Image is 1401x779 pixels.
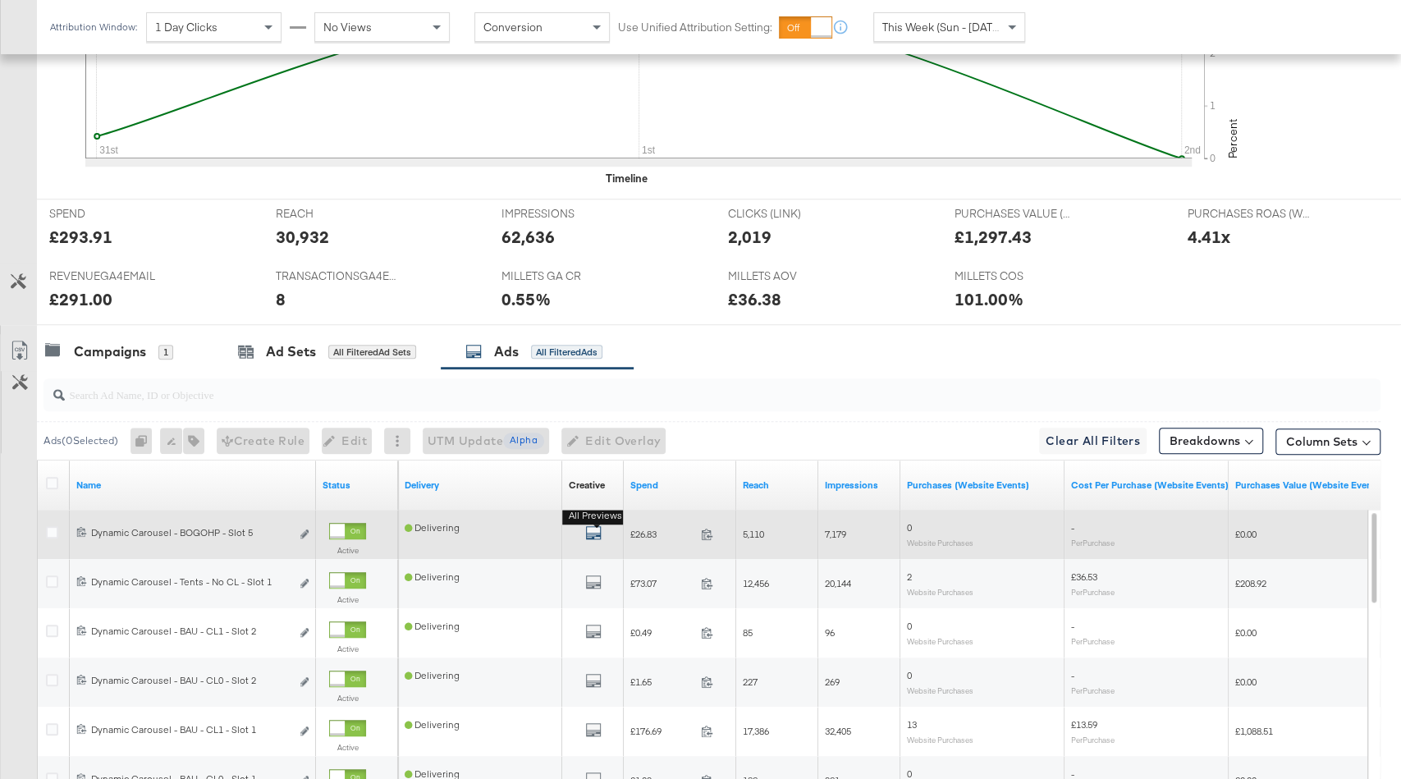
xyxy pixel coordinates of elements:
span: 96 [825,626,835,639]
div: 62,636 [501,225,555,249]
span: £73.07 [630,577,694,589]
div: £36.38 [728,287,781,311]
span: 1 Day Clicks [155,20,217,34]
span: IMPRESSIONS [501,206,625,222]
span: This Week (Sun - [DATE]) [882,20,1005,34]
span: PURCHASES ROAS (WEBSITE EVENTS) [1187,206,1310,222]
span: No Views [323,20,372,34]
label: Active [329,545,366,556]
a: The number of times a purchase was made tracked by your Custom Audience pixel on your website aft... [907,479,1058,492]
a: Reflects the ability of your Ad to achieve delivery. [405,479,556,492]
sub: Per Purchase [1071,636,1115,646]
a: The number of times your ad was served. On mobile apps an ad is counted as served the first time ... [825,479,894,492]
sub: Per Purchase [1071,587,1115,597]
sub: Website Purchases [907,587,973,597]
span: TRANSACTIONSGA4EMAIL [276,268,399,284]
div: Dynamic Carousel - BAU - CL1 - Slot 2 [91,625,291,638]
span: Delivering [405,571,460,583]
div: All Filtered Ads [531,345,602,360]
input: Search Ad Name, ID or Objective [65,372,1259,404]
span: Clear All Filters [1046,431,1140,451]
span: 12,456 [743,577,769,589]
span: 85 [743,626,753,639]
span: 0 [907,620,912,632]
span: Conversion [483,20,543,34]
div: All Filtered Ad Sets [328,345,416,360]
span: CLICKS (LINK) [728,206,851,222]
div: 2,019 [728,225,771,249]
button: Breakdowns [1159,428,1263,454]
sub: Website Purchases [907,735,973,745]
span: MILLETS GA CR [501,268,625,284]
span: £0.00 [1235,528,1257,540]
span: Delivering [405,669,460,681]
sub: Per Purchase [1071,735,1115,745]
a: The average cost for each purchase tracked by your Custom Audience pixel on your website after pe... [1071,479,1229,492]
div: Creative [569,479,605,492]
span: 5,110 [743,528,764,540]
label: Active [329,644,366,654]
span: 13 [907,718,917,731]
div: £293.91 [49,225,112,249]
span: 0 [907,669,912,681]
a: The number of people your ad was served to. [743,479,812,492]
span: Delivering [405,718,460,731]
div: Ad Sets [266,342,316,361]
span: Delivering [405,620,460,632]
span: Delivering [405,521,460,534]
div: Dynamic Carousel - BAU - CL1 - Slot 1 [91,723,291,736]
a: The total value of the purchase actions tracked by your Custom Audience pixel on your website aft... [1235,479,1386,492]
span: £1,088.51 [1235,725,1273,737]
span: 0 [907,521,912,534]
div: £291.00 [49,287,112,311]
span: £26.83 [630,528,694,540]
span: 17,386 [743,725,769,737]
span: £0.00 [1235,626,1257,639]
div: 0 [130,428,160,454]
sub: Website Purchases [907,685,973,695]
button: Column Sets [1275,428,1380,455]
div: Dynamic Carousel - BAU - CL0 - Slot 2 [91,674,291,687]
span: 7,179 [825,528,846,540]
span: SPEND [49,206,172,222]
div: 101.00% [955,287,1023,311]
div: Campaigns [74,342,146,361]
div: Timeline [606,171,648,186]
div: 0.55% [501,287,551,311]
sub: Per Purchase [1071,685,1115,695]
span: MILLETS COS [955,268,1078,284]
a: Ad Name. [76,479,309,492]
div: Ads ( 0 Selected) [43,433,118,448]
div: 8 [276,287,286,311]
span: REVENUEGA4EMAIL [49,268,172,284]
span: £208.92 [1235,577,1266,589]
span: - [1071,669,1074,681]
span: 20,144 [825,577,851,589]
span: £13.59 [1071,718,1097,731]
span: £176.69 [630,725,694,737]
label: Active [329,693,366,703]
div: Dynamic Carousel - BOGOHP - Slot 5 [91,526,291,539]
span: £0.49 [630,626,694,639]
div: Attribution Window: [49,21,138,33]
span: £1.65 [630,676,694,688]
sub: Website Purchases [907,538,973,548]
span: 269 [825,676,840,688]
span: PURCHASES VALUE (WEBSITE EVENTS) [955,206,1078,222]
div: 1 [158,345,173,360]
div: Dynamic Carousel - Tents - No CL - Slot 1 [91,575,291,589]
span: MILLETS AOV [728,268,851,284]
span: - [1071,521,1074,534]
button: Clear All Filters [1039,428,1147,454]
label: Active [329,742,366,753]
span: 32,405 [825,725,851,737]
span: - [1071,620,1074,632]
sub: Website Purchases [907,636,973,646]
a: Shows the creative associated with your ad. [569,479,605,492]
span: £36.53 [1071,571,1097,583]
text: Percent [1225,119,1240,158]
label: Use Unified Attribution Setting: [618,20,772,35]
span: 2 [907,571,912,583]
div: 30,932 [276,225,329,249]
sub: Per Purchase [1071,538,1115,548]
